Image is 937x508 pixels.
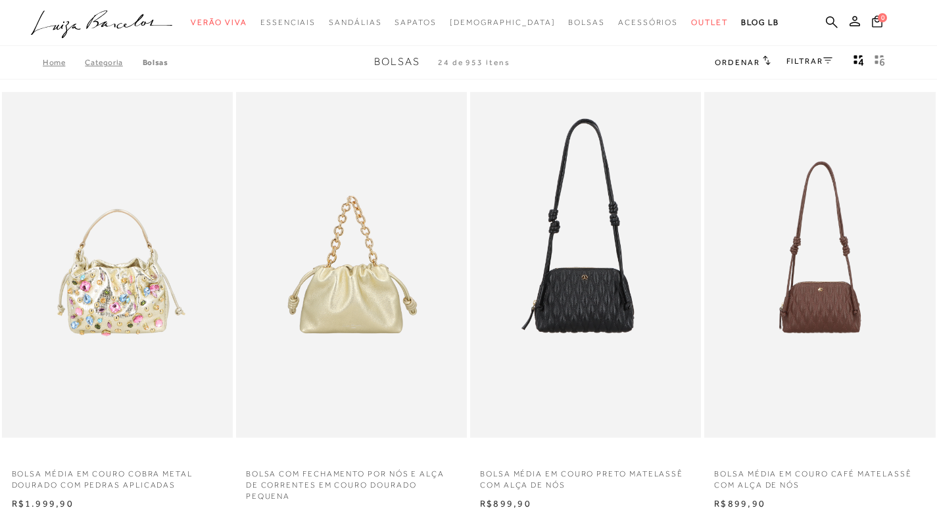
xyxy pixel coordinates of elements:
[395,11,436,35] a: noSubCategoriesText
[691,11,728,35] a: noSubCategoriesText
[3,94,231,436] a: BOLSA MÉDIA EM COURO COBRA METAL DOURADO COM PEDRAS APLICADAS BOLSA MÉDIA EM COURO COBRA METAL DO...
[704,461,935,491] a: BOLSA MÉDIA EM COURO CAFÉ MATELASSÊ COM ALÇA DE NÓS
[329,11,381,35] a: noSubCategoriesText
[878,13,887,22] span: 0
[191,11,247,35] a: noSubCategoriesText
[786,57,832,66] a: FILTRAR
[329,18,381,27] span: Sandálias
[470,461,701,491] a: BOLSA MÉDIA EM COURO PRETO MATELASSÊ COM ALÇA DE NÓS
[706,94,934,436] img: BOLSA MÉDIA EM COURO CAFÉ MATELASSÊ COM ALÇA DE NÓS
[741,11,779,35] a: BLOG LB
[260,11,316,35] a: noSubCategoriesText
[471,94,700,436] a: BOLSA MÉDIA EM COURO PRETO MATELASSÊ COM ALÇA DE NÓS BOLSA MÉDIA EM COURO PRETO MATELASSÊ COM ALÇ...
[85,58,142,67] a: Categoria
[450,11,556,35] a: noSubCategoriesText
[438,58,510,67] span: 24 de 953 itens
[43,58,85,67] a: Home
[450,18,556,27] span: [DEMOGRAPHIC_DATA]
[260,18,316,27] span: Essenciais
[706,94,934,436] a: BOLSA MÉDIA EM COURO CAFÉ MATELASSÊ COM ALÇA DE NÓS BOLSA MÉDIA EM COURO CAFÉ MATELASSÊ COM ALÇA ...
[741,18,779,27] span: BLOG LB
[850,54,868,71] button: Mostrar 4 produtos por linha
[618,11,678,35] a: noSubCategoriesText
[236,461,467,501] a: BOLSA COM FECHAMENTO POR NÓS E ALÇA DE CORRENTES EM COURO DOURADO PEQUENA
[374,56,420,68] span: Bolsas
[395,18,436,27] span: Sapatos
[568,11,605,35] a: noSubCategoriesText
[237,94,466,436] img: BOLSA COM FECHAMENTO POR NÓS E ALÇA DE CORRENTES EM COURO DOURADO PEQUENA
[871,54,889,71] button: gridText6Desc
[2,461,233,491] a: BOLSA MÉDIA EM COURO COBRA METAL DOURADO COM PEDRAS APLICADAS
[691,18,728,27] span: Outlet
[715,58,759,67] span: Ordenar
[471,94,700,436] img: BOLSA MÉDIA EM COURO PRETO MATELASSÊ COM ALÇA DE NÓS
[868,14,886,32] button: 0
[568,18,605,27] span: Bolsas
[618,18,678,27] span: Acessórios
[143,58,168,67] a: Bolsas
[3,94,231,436] img: BOLSA MÉDIA EM COURO COBRA METAL DOURADO COM PEDRAS APLICADAS
[191,18,247,27] span: Verão Viva
[237,94,466,436] a: BOLSA COM FECHAMENTO POR NÓS E ALÇA DE CORRENTES EM COURO DOURADO PEQUENA BOLSA COM FECHAMENTO PO...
